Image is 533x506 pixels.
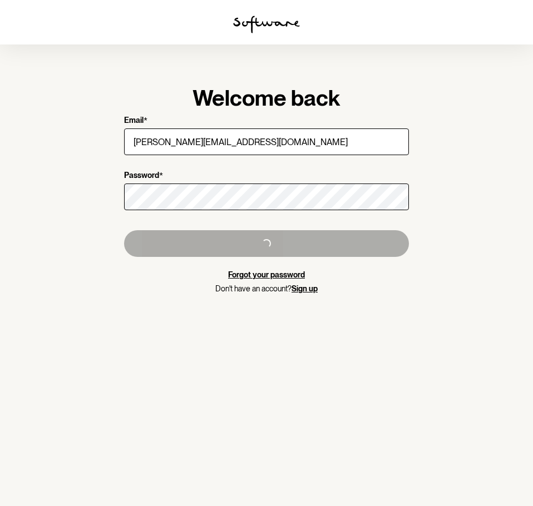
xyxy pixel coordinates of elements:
[124,171,159,181] p: Password
[124,284,409,294] p: Don't have an account?
[124,116,144,126] p: Email
[233,16,300,33] img: software logo
[228,270,305,279] a: Forgot your password
[124,85,409,111] h1: Welcome back
[292,284,318,293] a: Sign up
